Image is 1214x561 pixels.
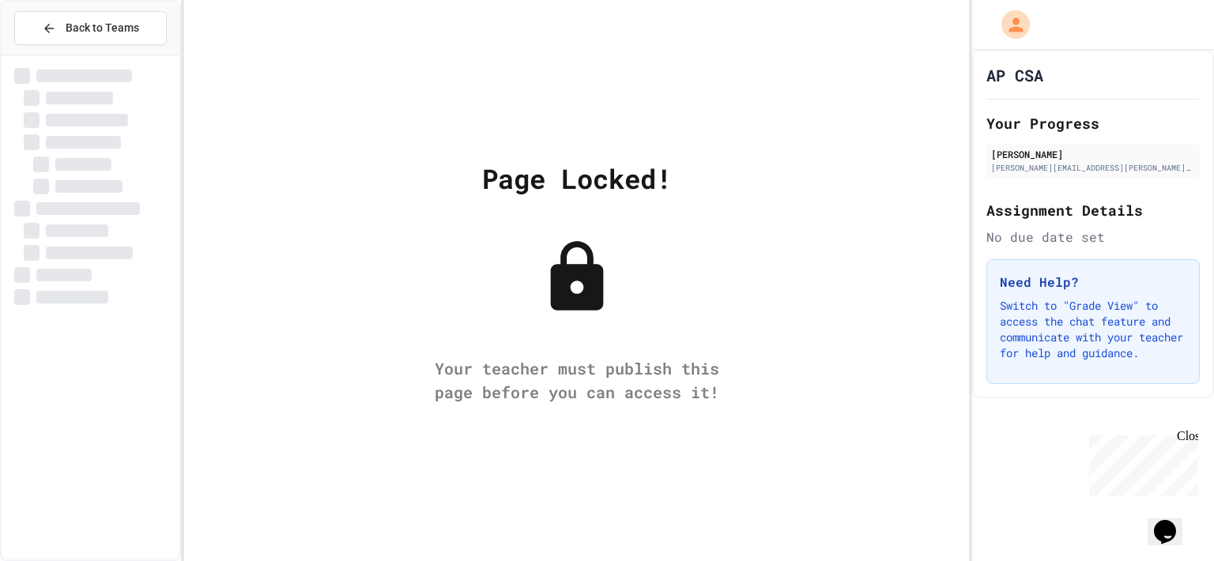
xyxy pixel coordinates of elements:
iframe: chat widget [1083,429,1198,496]
div: Chat with us now!Close [6,6,109,100]
p: Switch to "Grade View" to access the chat feature and communicate with your teacher for help and ... [1000,298,1186,361]
h3: Need Help? [1000,273,1186,292]
h2: Assignment Details [986,199,1200,221]
div: [PERSON_NAME][EMAIL_ADDRESS][PERSON_NAME][DOMAIN_NAME] [991,162,1195,174]
div: My Account [985,6,1034,43]
div: Your teacher must publish this page before you can access it! [419,356,735,404]
span: Back to Teams [66,20,139,36]
div: No due date set [986,228,1200,247]
div: Page Locked! [482,158,672,198]
button: Back to Teams [14,11,167,45]
h1: AP CSA [986,64,1043,86]
div: [PERSON_NAME] [991,147,1195,161]
iframe: chat widget [1148,498,1198,545]
h2: Your Progress [986,112,1200,134]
